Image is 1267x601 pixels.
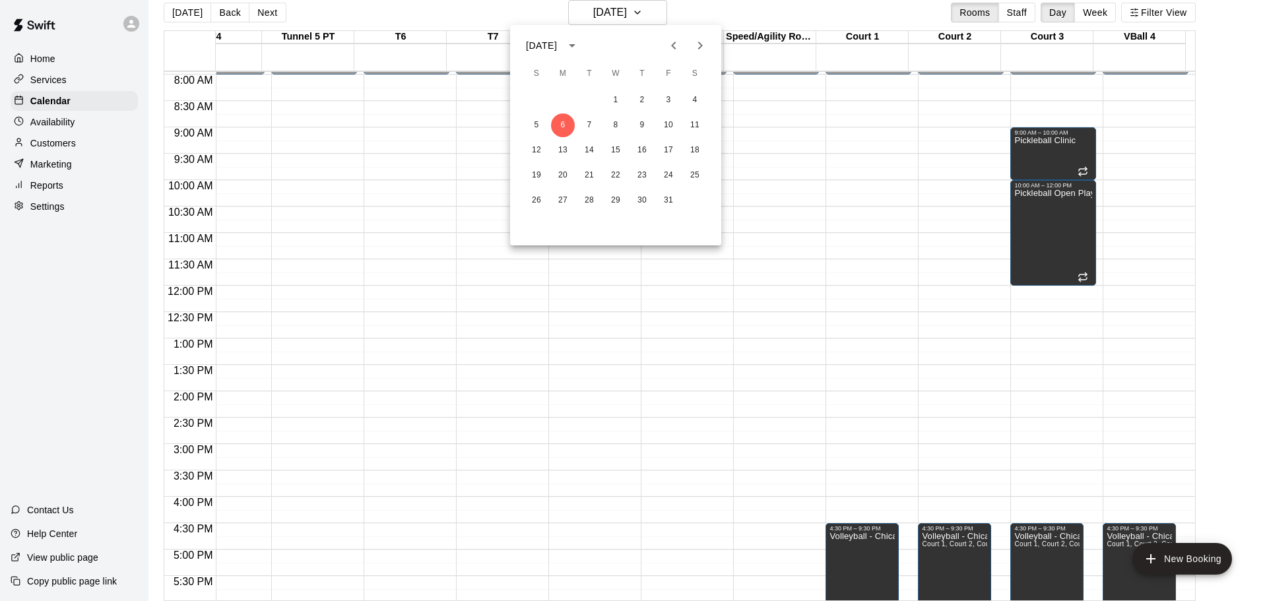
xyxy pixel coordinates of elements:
div: [DATE] [526,39,557,53]
button: 6 [551,113,575,137]
button: 1 [604,88,628,112]
button: 14 [577,139,601,162]
button: 4 [683,88,707,112]
button: 27 [551,189,575,212]
button: 25 [683,164,707,187]
button: 24 [657,164,680,187]
button: 26 [525,189,548,212]
button: 3 [657,88,680,112]
button: 31 [657,189,680,212]
button: 11 [683,113,707,137]
button: Previous month [661,32,687,59]
button: 18 [683,139,707,162]
button: 22 [604,164,628,187]
button: calendar view is open, switch to year view [561,34,583,57]
span: Saturday [683,61,707,87]
button: 10 [657,113,680,137]
span: Friday [657,61,680,87]
button: 20 [551,164,575,187]
button: 9 [630,113,654,137]
button: 19 [525,164,548,187]
button: Next month [687,32,713,59]
span: Wednesday [604,61,628,87]
button: 17 [657,139,680,162]
span: Thursday [630,61,654,87]
button: 21 [577,164,601,187]
button: 29 [604,189,628,212]
button: 16 [630,139,654,162]
button: 8 [604,113,628,137]
span: Monday [551,61,575,87]
button: 7 [577,113,601,137]
button: 12 [525,139,548,162]
span: Sunday [525,61,548,87]
button: 30 [630,189,654,212]
button: 5 [525,113,548,137]
button: 15 [604,139,628,162]
button: 2 [630,88,654,112]
span: Tuesday [577,61,601,87]
button: 23 [630,164,654,187]
button: 13 [551,139,575,162]
button: 28 [577,189,601,212]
